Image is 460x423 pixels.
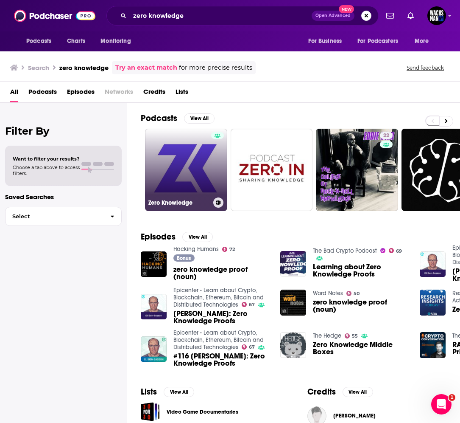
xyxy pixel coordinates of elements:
[67,85,95,102] a: Episodes
[409,33,440,49] button: open menu
[61,33,90,49] a: Charts
[352,334,358,338] span: 55
[5,125,122,137] h2: Filter By
[383,8,397,23] a: Show notifications dropdown
[222,247,235,252] a: 72
[10,85,18,102] a: All
[313,332,341,339] a: The Hedge
[249,303,255,307] span: 67
[173,266,270,280] a: zero knowledge proof (noun)
[6,214,103,219] span: Select
[316,129,398,211] a: 22
[354,292,360,296] span: 50
[242,344,255,350] a: 67
[415,35,429,47] span: More
[28,64,49,72] h3: Search
[14,8,95,24] img: Podchaser - Follow, Share and Rate Podcasts
[67,35,85,47] span: Charts
[173,287,264,308] a: Epicenter - Learn about Crypto, Blockchain, Ethereum, Bitcoin and Distributed Technologies
[164,387,194,397] button: View All
[105,85,133,102] span: Networks
[141,113,177,124] h2: Podcasts
[420,251,446,277] img: Eli Ben-Sasson: Zero Knowledge Proofs
[130,9,312,23] input: Search podcasts, credits, & more...
[173,245,219,253] a: Hacking Humans
[26,35,51,47] span: Podcasts
[312,11,354,21] button: Open AdvancedNew
[141,336,167,362] img: #116 Eli Ben-Sasson: Zero Knowledge Proofs
[173,310,270,324] a: Eli Ben-Sasson: Zero Knowledge Proofs
[148,199,210,206] h3: Zero Knowledge
[5,207,122,226] button: Select
[141,231,176,242] h2: Episodes
[346,291,360,296] a: 50
[173,310,270,324] span: [PERSON_NAME]: Zero Knowledge Proofs
[313,299,410,313] a: zero knowledge proof (noun)
[313,341,410,355] a: Zero Knowledge Middle Boxes
[106,6,379,25] div: Search podcasts, credits, & more...
[280,332,306,358] img: Zero Knowledge Middle Boxes
[182,232,213,242] button: View All
[5,193,122,201] p: Saved Searches
[307,386,373,397] a: CreditsView All
[431,394,452,415] iframe: Intercom live chat
[352,33,410,49] button: open menu
[176,85,188,102] a: Lists
[13,156,80,162] span: Want to filter your results?
[28,85,57,102] a: Podcasts
[420,290,446,316] a: Zero-Knowledge Proofs
[95,33,142,49] button: open menu
[357,35,398,47] span: For Podcasters
[229,248,235,251] span: 72
[141,231,213,242] a: EpisodesView All
[308,35,342,47] span: For Business
[173,329,264,351] a: Epicenter - Learn about Crypto, Blockchain, Ethereum, Bitcoin and Distributed Technologies
[333,412,376,419] span: [PERSON_NAME]
[13,164,80,176] span: Choose a tab above to access filters.
[141,251,167,277] img: zero knowledge proof (noun)
[404,8,417,23] a: Show notifications dropdown
[315,14,351,18] span: Open Advanced
[427,6,446,25] span: Logged in as WachsmanNY
[59,64,109,72] h3: zero knowledge
[313,290,343,297] a: Word Notes
[280,290,306,316] img: zero knowledge proof (noun)
[141,386,194,397] a: ListsView All
[20,33,62,49] button: open menu
[280,251,306,277] a: Learning about Zero Knowledge Proofs
[333,412,376,419] a: Anna Rose
[313,263,410,278] a: Learning about Zero Knowledge Proofs
[345,333,358,338] a: 55
[242,302,255,307] a: 67
[141,294,167,320] img: Eli Ben-Sasson: Zero Knowledge Proofs
[141,402,160,421] a: Video Game Documentaries
[141,113,215,124] a: PodcastsView All
[427,6,446,25] img: User Profile
[115,63,177,73] a: Try an exact match
[173,352,270,367] a: #116 Eli Ben-Sasson: Zero Knowledge Proofs
[339,5,354,13] span: New
[449,394,455,401] span: 1
[343,387,373,397] button: View All
[145,129,227,211] a: Zero Knowledge
[383,132,389,140] span: 22
[179,63,252,73] span: for more precise results
[143,85,165,102] a: Credits
[420,332,446,358] img: RAILGUN - Zero-Knowledge Privacy
[249,345,255,349] span: 67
